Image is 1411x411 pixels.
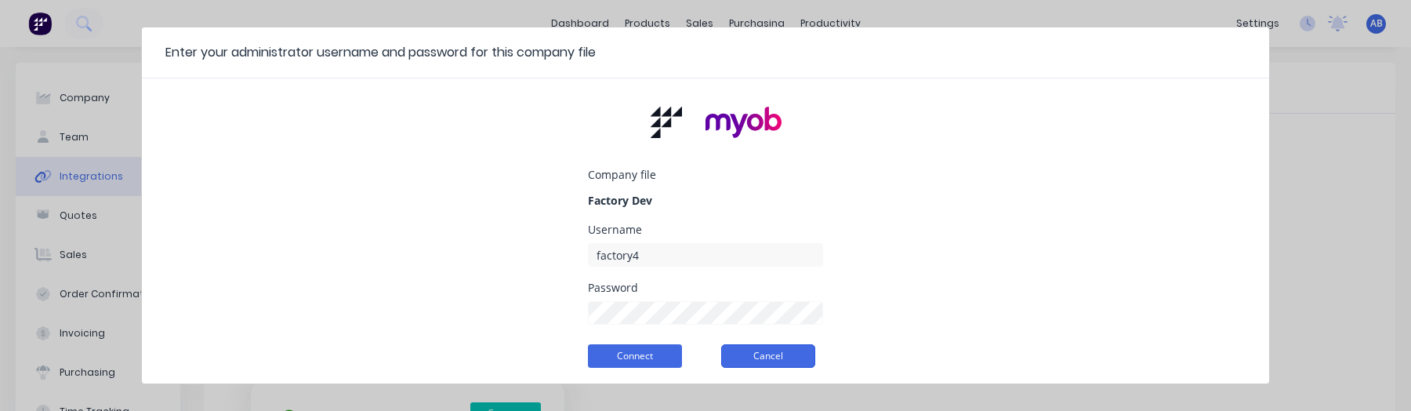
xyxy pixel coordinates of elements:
[588,344,682,368] button: Connect
[588,282,823,293] div: Password
[721,344,815,368] button: Cancel
[588,192,652,209] div: Factory Dev
[651,107,682,138] img: Factory logo
[165,43,596,62] div: Enter your administrator username and password for this company file
[588,169,656,180] div: Company file
[28,12,52,35] img: Factory
[705,107,782,138] img: MYOB logo
[588,224,823,235] div: Username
